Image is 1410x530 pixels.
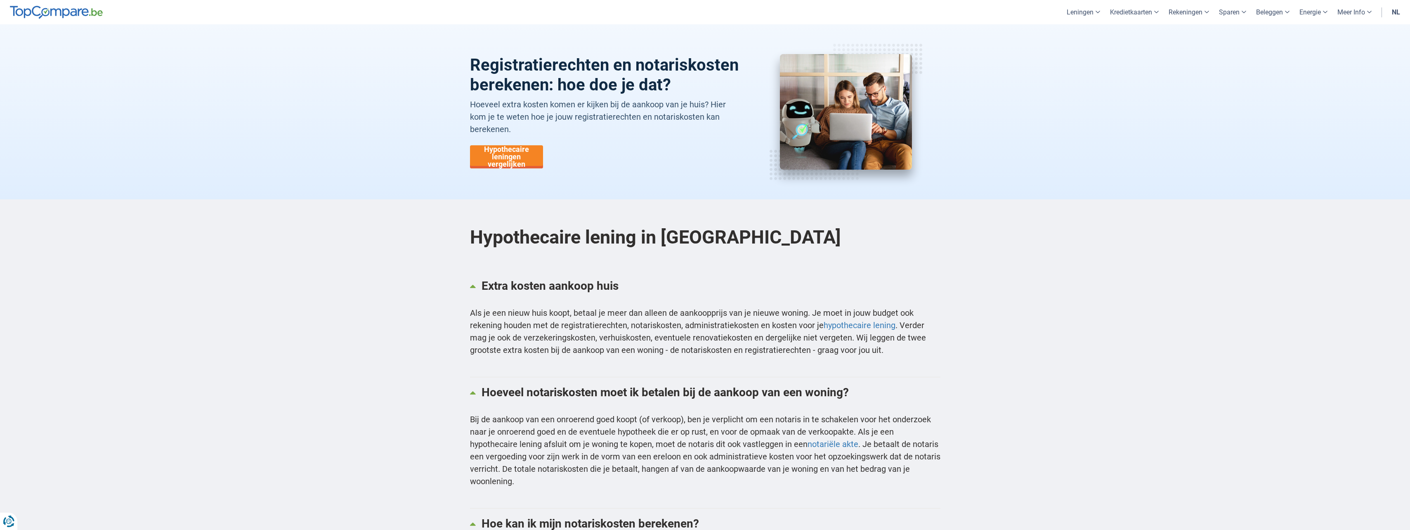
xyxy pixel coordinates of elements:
[470,145,543,168] a: Hypothecaire leningen vergelijken
[470,377,940,407] a: Hoeveel notariskosten moet ik betalen bij de aankoop van een woning?
[470,271,940,300] a: Extra kosten aankoop huis
[780,54,912,170] img: notariskosten
[470,55,739,95] h1: Registratierechten en notariskosten berekenen: hoe doe je dat?
[824,320,895,330] a: hypothecaire lening
[470,98,739,135] p: Hoeveel extra kosten komen er kijken bij de aankoop van je huis? Hier kom je te weten hoe je jouw...
[10,6,103,19] img: TopCompare
[470,307,940,356] p: Als je een nieuw huis koopt, betaal je meer dan alleen de aankoopprijs van je nieuwe woning. Je m...
[808,439,858,449] a: notariële akte
[470,413,940,487] p: Bij de aankoop van een onroerend goed koopt (of verkoop), ben je verplicht om een notaris in te s...
[470,208,940,267] h2: Hypothecaire lening in [GEOGRAPHIC_DATA]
